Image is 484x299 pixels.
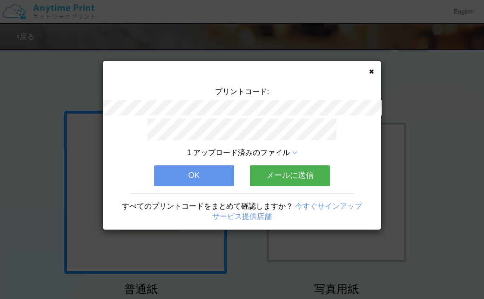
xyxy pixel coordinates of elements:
[187,149,290,156] span: 1 アップロード済みのファイル
[250,165,330,186] button: メールに送信
[295,202,362,210] a: 今すぐサインアップ
[122,202,293,210] span: すべてのプリントコードをまとめて確認しますか？
[212,212,272,220] a: サービス提供店舗
[215,88,269,95] span: プリントコード:
[154,165,234,186] button: OK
